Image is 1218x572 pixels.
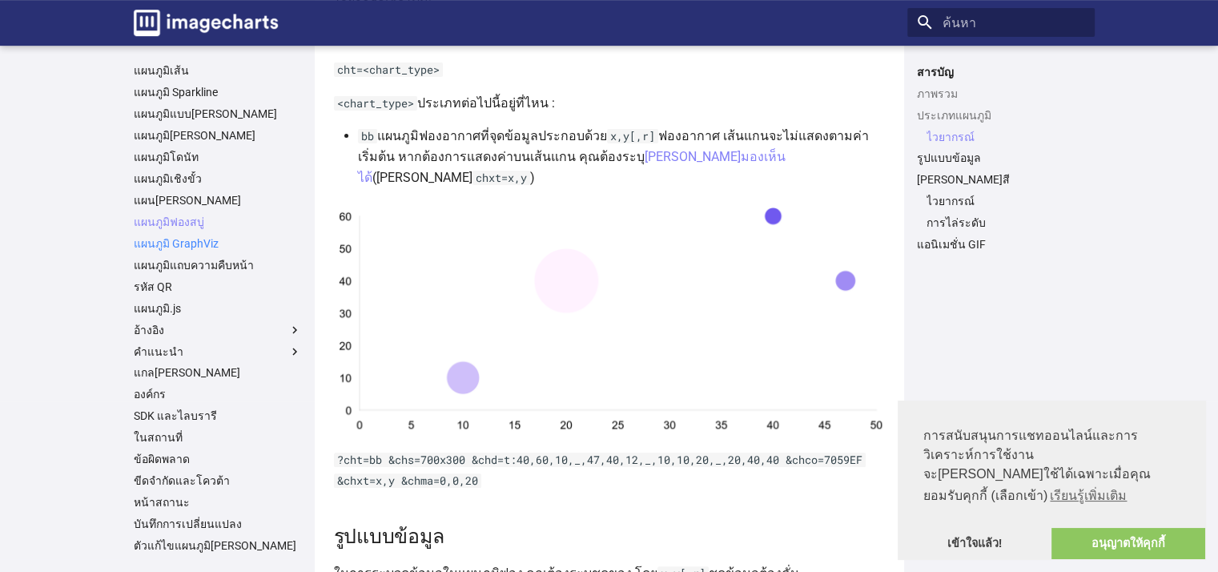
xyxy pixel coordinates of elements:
img: โลโก้ [134,10,278,36]
code: <chart_type> [334,96,417,111]
font: แผนภูมิเส้น [134,64,189,77]
font: ([PERSON_NAME] [372,170,472,185]
font: ข้อผิดพลาด [134,453,190,465]
a: การไล่ระดับ [927,216,1085,230]
code: cht=<chart_type> [334,62,443,77]
code: chxt=x,y [472,171,530,185]
a: แผนภูมิเส้น [134,63,302,78]
font: ที่ไหน : [516,95,555,111]
font: แผนภูมิ GraphViz [134,237,219,250]
nav: ซีรีส์สี [917,194,1085,230]
font: แอนิเมชั่น GIF [917,238,986,251]
font: แผนภูมิ.js [134,302,181,315]
input: ค้นหา [907,8,1095,37]
font: ) [530,170,535,185]
div: คุกกี้ยินยอม [898,401,1205,559]
font: การไล่ระดับ [927,216,986,229]
a: แผนภูมิ[PERSON_NAME] [134,128,302,143]
font: ไวยากรณ์ [927,131,975,143]
a: บันทึกการเปลี่ยนแปลง [134,517,302,531]
a: หน้าสถานะ [134,495,302,510]
a: แผนภูมิฟองสบู่ [134,215,302,229]
code: bb [358,129,377,143]
font: แผน[PERSON_NAME] [134,194,241,207]
font: ภาพรวม [917,87,958,100]
a: ไวยากรณ์ [927,130,1085,144]
a: รูปแบบข้อมูล [917,151,1085,165]
font: แกล[PERSON_NAME] [134,366,240,379]
font: SDK และไลบรารี [134,409,217,422]
font: รูปแบบข้อมูล [334,525,444,548]
font: รหัส QR [134,280,172,293]
font: รูปแบบข้อมูล [917,151,981,164]
font: แผนภูมิฟองอากาศที่จุดข้อมูลประกอบด้วย [377,128,607,143]
font: แผนภูมิเชิงขั้ว [134,172,202,185]
font: แผนภูมิแบบ[PERSON_NAME] [134,107,277,120]
font: แผนภูมิแถบความคืบหน้า [134,259,254,272]
a: แผนภูมิแถบความคืบหน้า [134,258,302,272]
nav: สารบัญ [907,65,1095,252]
nav: ประเภทแผนภูมิ [917,130,1085,144]
a: [PERSON_NAME]สี [917,172,1085,187]
font: เรียนรู้เพิ่มเติม [1050,489,1127,502]
a: [PERSON_NAME]มองเห็นได้ [358,149,786,185]
img: แผนภูมิฟองสบู่ [334,200,885,437]
a: เรียนรู้เพิ่มเติมเกี่ยวกับคุกกี้ [1047,484,1129,508]
a: ไวยากรณ์ [927,194,1085,208]
font: [PERSON_NAME]สี [917,173,1010,186]
font: แผนภูมิ[PERSON_NAME] [134,129,255,142]
font: การสนับสนุนการแชทออนไลน์และการวิเคราะห์การใช้งานจะ[PERSON_NAME]ใช้ได้เฉพาะเมื่อคุณยอมรับคุกกี้ (เ... [923,429,1151,502]
font: แผนภูมิฟองสบู่ [134,216,204,228]
font: ประเภทแผนภูมิ [917,109,991,122]
a: ประเภทแผนภูมิ [917,108,1085,123]
font: แผนภูมิโดนัท [134,151,199,163]
font: ตัวแก้ไขแผนภูมิ[PERSON_NAME] [134,539,296,552]
a: แกล[PERSON_NAME] [134,365,302,380]
font: แผนภูมิ Sparkline [134,86,218,99]
a: ภาพรวม [917,87,1085,101]
font: อนุญาตให้คุกกี้ [1091,537,1165,550]
code: x,y[,r] [607,129,658,143]
a: แผนภูมิโดนัท [134,150,302,164]
a: แอนิเมชั่น GIF [917,237,1085,252]
a: แผนภูมิ GraphViz [134,236,302,251]
a: รหัส QR [134,280,302,294]
font: อ้างอิง [134,324,164,336]
a: ยกเลิกข้อความคุกกี้ [898,528,1051,560]
a: ตัวแก้ไขแผนภูมิ[PERSON_NAME] [134,538,302,553]
a: ข้อผิดพลาด [134,452,302,466]
a: เอกสารประกอบแผนภูมิภาพ [127,3,284,42]
a: แผนภูมิเชิงขั้ว [134,171,302,186]
a: แผนภูมิ.js [134,301,302,316]
a: แผน[PERSON_NAME] [134,193,302,207]
a: ขีดจำกัดและโควต้า [134,473,302,488]
font: เข้าใจแล้ว! [947,537,1003,550]
a: องค์กร [134,387,302,401]
font: บันทึกการเปลี่ยนแปลง [134,518,242,530]
font: สารบัญ [917,66,954,79]
a: ในสถานที่ [134,430,302,445]
font: ไวยากรณ์ [927,195,975,207]
font: คำแนะนำ [134,345,183,358]
font: ประเภทต่อไปนี้อยู่ [417,95,516,111]
font: องค์กร [134,388,166,401]
a: SDK และไลบรารี [134,409,302,423]
code: ?cht=bb &chs=700x300 &chd=t:40,60,10,_,47,40,12,_,10,10,20,_,20,40,40 &chco=7059EF &chxt=x,y &chm... [334,453,866,488]
a: แผนภูมิ Sparkline [134,85,302,99]
a: แผนภูมิแบบ[PERSON_NAME] [134,107,302,121]
font: ในสถานที่ [134,431,183,444]
font: ขีดจำกัดและโควต้า [134,474,230,487]
font: หน้าสถานะ [134,496,190,509]
a: อนุญาตให้ใช้คุกกี้ [1051,528,1205,560]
